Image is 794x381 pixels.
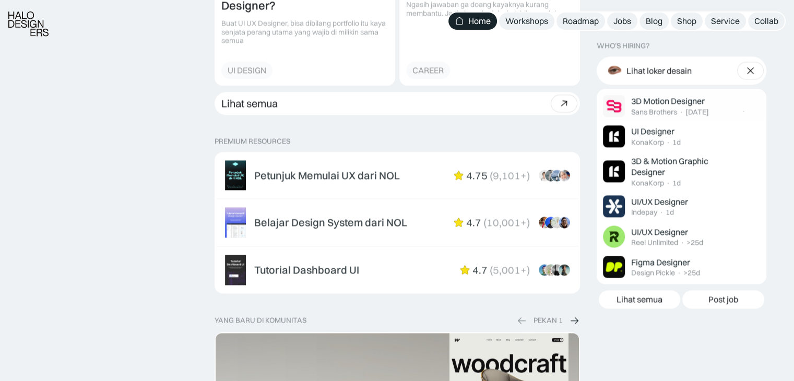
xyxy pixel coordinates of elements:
[527,169,530,182] div: )
[671,13,703,30] a: Shop
[493,264,527,276] div: 5,001+
[686,239,703,247] div: >25d
[631,208,657,217] div: Indepay
[677,269,681,278] div: ·
[607,13,637,30] a: Jobs
[215,316,306,325] div: yang baru di komunitas
[599,91,764,122] a: Job Image3D Motion DesignerSans Brothers·[DATE]
[599,152,764,192] a: Job Image3D & Motion Graphic DesignerKonaKorp·1d
[603,161,625,183] img: Job Image
[631,196,688,207] div: UI/UX Designer
[493,169,527,182] div: 9,101+
[448,13,497,30] a: Home
[677,16,696,27] div: Shop
[631,126,674,137] div: UI Designer
[490,169,493,182] div: (
[631,178,664,187] div: KonaKorp
[215,92,580,115] a: Lihat semua
[505,16,548,27] div: Workshops
[603,196,625,218] img: Job Image
[599,122,764,152] a: Job ImageUI DesignerKonaKorp·1d
[631,108,677,117] div: Sans Brothers
[666,208,674,217] div: 1d
[254,216,407,229] div: Belajar Design System dari NOL
[631,156,738,178] div: 3D & Motion Graphic Designer
[603,226,625,248] img: Job Image
[563,16,599,27] div: Roadmap
[483,216,487,229] div: (
[672,178,681,187] div: 1d
[613,16,631,27] div: Jobs
[215,137,580,146] p: PREMIUM RESOURCES
[711,16,740,27] div: Service
[631,96,705,107] div: 3D Motion Designer
[603,96,625,117] img: Job Image
[631,227,688,237] div: UI/UX Designer
[217,201,578,244] a: Belajar Design System dari NOL4.7(10,001+)
[499,13,554,30] a: Workshops
[599,192,764,222] a: Job ImageUI/UX DesignerIndepay·1d
[666,138,670,147] div: ·
[597,42,649,51] div: WHO’S HIRING?
[680,239,684,247] div: ·
[631,269,675,278] div: Design Pickle
[599,222,764,252] a: Job ImageUI/UX DesignerReel Unlimited·>25d
[468,16,491,27] div: Home
[646,16,662,27] div: Blog
[599,252,764,282] a: Job ImageFigma DesignerDesign Pickle·>25d
[659,208,663,217] div: ·
[603,126,625,148] img: Job Image
[556,13,605,30] a: Roadmap
[472,264,488,276] div: 4.7
[617,294,662,305] div: Lihat semua
[631,138,664,147] div: KonaKorp
[221,97,278,110] div: Lihat semua
[466,169,488,182] div: 4.75
[217,248,578,291] a: Tutorial Dashboard UI4.7(5,001+)
[527,264,530,276] div: )
[527,216,530,229] div: )
[748,13,785,30] a: Collab
[534,316,563,325] div: PEKAN 1
[683,269,700,278] div: >25d
[626,65,692,76] div: Lihat loker desain
[666,178,670,187] div: ·
[490,264,493,276] div: (
[754,16,778,27] div: Collab
[599,291,681,309] a: Lihat semua
[685,108,709,117] div: [DATE]
[705,13,746,30] a: Service
[466,216,481,229] div: 4.7
[708,294,738,305] div: Post job
[672,138,681,147] div: 1d
[254,169,400,182] div: Petunjuk Memulai UX dari NOL
[679,108,683,117] div: ·
[631,239,678,247] div: Reel Unlimited
[631,257,690,268] div: Figma Designer
[603,256,625,278] img: Job Image
[217,154,578,197] a: Petunjuk Memulai UX dari NOL4.75(9,101+)
[639,13,669,30] a: Blog
[254,264,359,276] div: Tutorial Dashboard UI
[682,291,764,309] a: Post job
[487,216,527,229] div: 10,001+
